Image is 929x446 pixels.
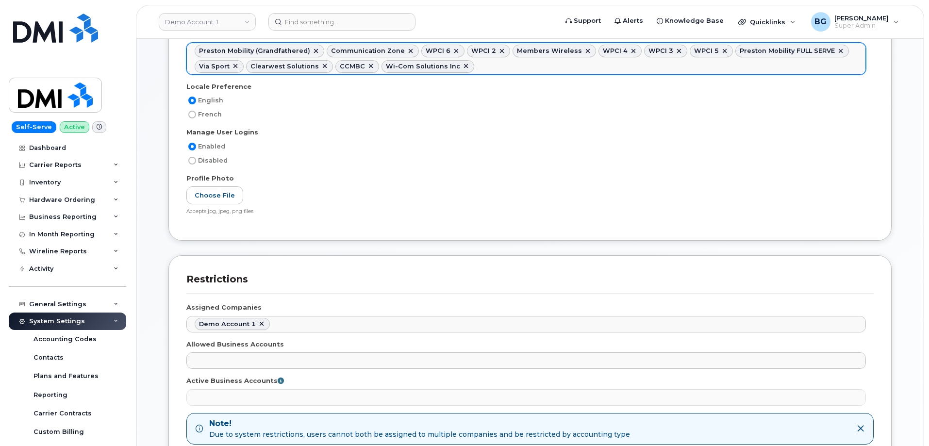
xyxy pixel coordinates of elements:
[186,82,251,91] label: Locale Preference
[278,378,284,384] i: Accounts adjusted to view over the interface. If none selected then all information of allowed ac...
[199,47,310,55] div: Preston Mobility (Grandfathered)
[574,16,601,26] span: Support
[186,273,874,294] h3: Restrictions
[648,47,673,55] div: WPCI 3
[694,47,719,55] div: WPCI 5
[623,16,643,26] span: Alerts
[750,18,785,26] span: Quicklinks
[731,12,802,32] div: Quicklinks
[186,303,262,312] label: Assigned Companies
[198,97,223,104] span: English
[188,97,196,104] input: English
[386,63,460,70] div: Wi-Com Solutions Inc
[665,16,724,26] span: Knowledge Base
[517,47,582,55] div: Members Wireless
[186,155,228,166] label: Disabled
[188,157,196,165] input: Disabled
[471,47,496,55] div: WPCI 2
[186,186,243,204] label: Choose File
[186,376,284,385] label: Active Business Accounts
[340,63,365,70] div: CCMBC
[650,11,730,31] a: Knowledge Base
[804,12,906,32] div: Bill Geary
[188,143,196,150] input: Enabled
[814,16,827,28] span: BG
[740,47,835,55] div: Preston Mobility FULL SERVE
[268,13,415,31] input: Find something...
[209,429,630,439] span: Due to system restrictions, users cannot both be assigned to multiple companies and be restricted...
[331,47,405,55] div: Communication Zone
[186,208,866,215] div: Accepts jpg, jpeg, png files
[559,11,608,31] a: Support
[834,14,889,22] span: [PERSON_NAME]
[834,22,889,30] span: Super Admin
[159,13,256,31] a: Demo Account 1
[426,47,450,55] div: WPCI 6
[608,11,650,31] a: Alerts
[186,128,258,137] label: Manage User Logins
[186,340,284,349] label: Allowed Business Accounts
[198,111,222,118] span: French
[209,418,630,429] strong: Note!
[250,63,319,70] div: Clearwest Solutions
[186,141,225,152] label: Enabled
[199,320,256,328] div: Demo Account 1
[188,111,196,118] input: French
[186,174,234,183] label: Profile Photo
[603,47,628,55] div: WPCI 4
[199,63,230,70] div: Via Sport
